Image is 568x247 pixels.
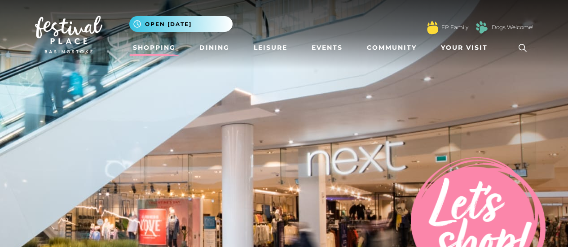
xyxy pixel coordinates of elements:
[196,39,233,56] a: Dining
[308,39,346,56] a: Events
[437,39,496,56] a: Your Visit
[129,16,233,32] button: Open [DATE]
[250,39,291,56] a: Leisure
[441,43,488,52] span: Your Visit
[129,39,179,56] a: Shopping
[145,20,192,28] span: Open [DATE]
[492,23,533,31] a: Dogs Welcome!
[363,39,420,56] a: Community
[35,16,102,53] img: Festival Place Logo
[441,23,468,31] a: FP Family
